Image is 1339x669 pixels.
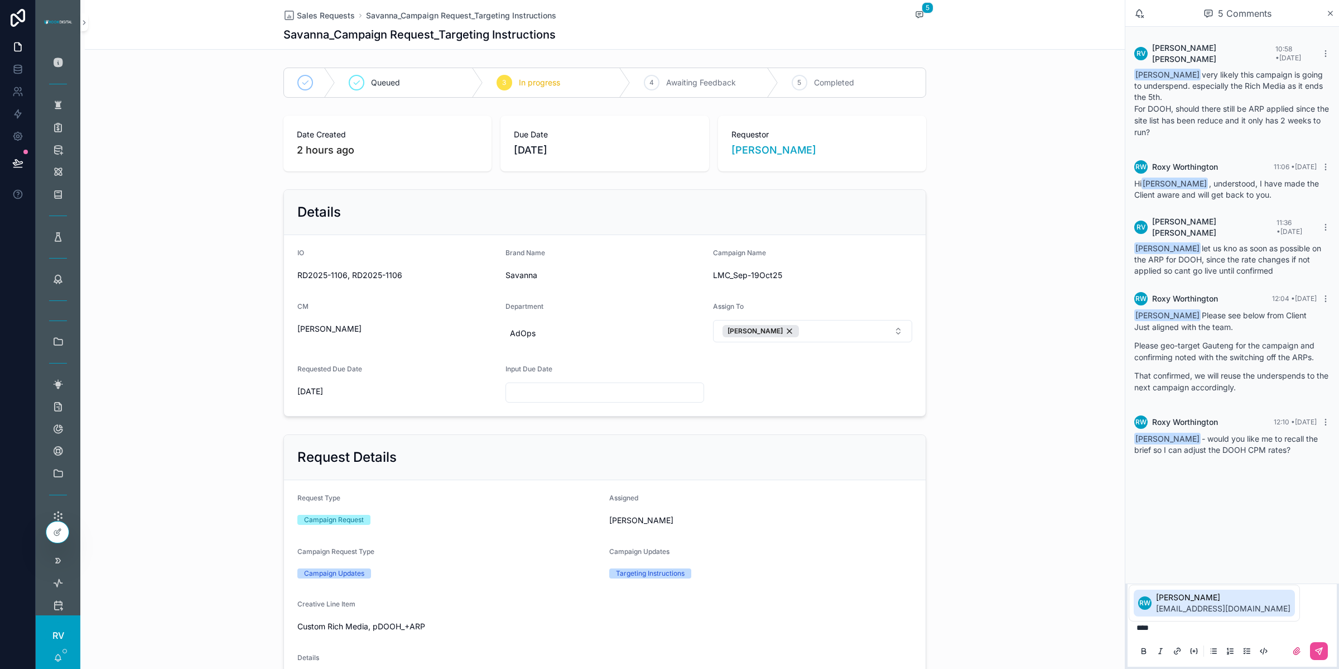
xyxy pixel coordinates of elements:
span: 11:06 • [DATE] [1274,163,1317,171]
p: Just aligned with the team. [1134,321,1330,333]
span: Request Type [297,494,340,502]
span: Creative Line Item [297,600,355,608]
h2: Request Details [297,448,397,466]
span: RV [52,629,64,642]
span: Campaign Updates [609,547,669,556]
span: 5 [922,2,933,13]
span: [PERSON_NAME] [728,327,783,336]
span: RD2025-1106, RD2025-1106 [297,270,497,281]
span: [PERSON_NAME] [1156,592,1290,603]
button: 5 [913,9,926,22]
span: RV [1136,223,1146,232]
span: [DATE] [514,142,695,158]
span: [PERSON_NAME] [1134,433,1201,445]
span: [PERSON_NAME] [297,323,497,334]
div: scrollable content [36,45,80,615]
span: 3 [502,78,506,87]
span: IO [297,249,304,257]
span: [PERSON_NAME] [1141,178,1208,189]
span: 10:58 • [DATE] [1275,45,1301,62]
span: 12:10 • [DATE] [1274,418,1317,426]
span: Sales Requests [297,10,355,21]
h1: Savanna_Campaign Request_Targeting Instructions [283,27,556,42]
span: Roxy Worthington [1152,417,1218,428]
span: Roxy Worthington [1152,161,1218,173]
span: [PERSON_NAME] [PERSON_NAME] [1152,42,1275,65]
div: Targeting Instructions [616,568,685,579]
a: [PERSON_NAME] [731,142,816,158]
a: Sales Requests [283,10,355,21]
span: [DATE] [297,386,497,397]
p: Please geo-target Gauteng for the campaign and confirming noted with the switching off the ARPs. [1134,340,1330,363]
p: That confirmed, we will reuse the underspends to the next campaign accordingly. [1134,370,1330,393]
span: 5 [797,78,801,87]
span: Custom Rich Media, pDOOH_+ARP [297,621,445,632]
div: Please see below from Client [1134,310,1330,393]
button: Unselect 449 [723,325,799,337]
span: 12:04 • [DATE] [1272,294,1317,303]
span: Details [297,653,319,662]
a: Savanna_Campaign Request_Targeting Instructions [366,10,556,21]
span: In progress [519,77,560,88]
span: Queued [371,77,400,88]
span: Date Created [297,129,478,140]
span: RW [1135,294,1147,303]
span: - would you like me to recall the brief so I can adjust the DOOH CPM rates? [1134,434,1318,455]
span: Hi , understood, I have made the Client aware and will get back to you. [1134,179,1319,199]
span: [PERSON_NAME] [609,515,912,526]
h2: Details [297,203,341,221]
span: Due Date [514,129,695,140]
span: [PERSON_NAME] [1134,69,1201,80]
span: Campaign Request Type [297,547,374,556]
span: RW [1135,163,1147,171]
span: RW [1139,599,1150,608]
span: RW [1135,418,1147,427]
span: Brand Name [505,249,545,257]
p: For DOOH, should there still be ARP applied since the site list has been reduce and it only has 2... [1134,103,1330,138]
button: Select Button [713,320,912,342]
span: [PERSON_NAME] [1134,309,1201,321]
span: CM [297,302,309,310]
span: Department [505,302,543,310]
span: let us kno as soon as possible on the ARP for DOOH, since the rate changes if not applied so cant... [1134,243,1321,275]
span: 11:36 • [DATE] [1277,218,1302,236]
span: 5 Comments [1218,7,1271,20]
span: Requested Due Date [297,365,362,373]
span: Assign To [713,302,744,310]
span: AdOps [510,328,536,339]
span: RV [1136,49,1146,58]
span: [PERSON_NAME] [1134,242,1201,254]
span: 4 [649,78,654,87]
span: Input Due Date [505,365,552,373]
img: App logo [42,18,74,27]
div: very likely this campaign is going to underspend. especially the Rich Media as it ends the 5th. [1134,69,1330,138]
span: Roxy Worthington [1152,293,1218,304]
span: Savanna [505,270,705,281]
span: Campaign Name [713,249,766,257]
span: [PERSON_NAME] [PERSON_NAME] [1152,216,1277,238]
div: Suggested mentions [1129,585,1300,622]
div: Campaign Request [304,515,364,525]
span: Completed [814,77,854,88]
span: LMC_Sep-19Oct25 [713,270,912,281]
span: Assigned [609,494,638,502]
span: Awaiting Feedback [666,77,736,88]
div: Campaign Updates [304,568,364,579]
p: 2 hours ago [297,142,354,158]
span: [EMAIL_ADDRESS][DOMAIN_NAME] [1156,603,1290,614]
span: Requestor [731,129,913,140]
